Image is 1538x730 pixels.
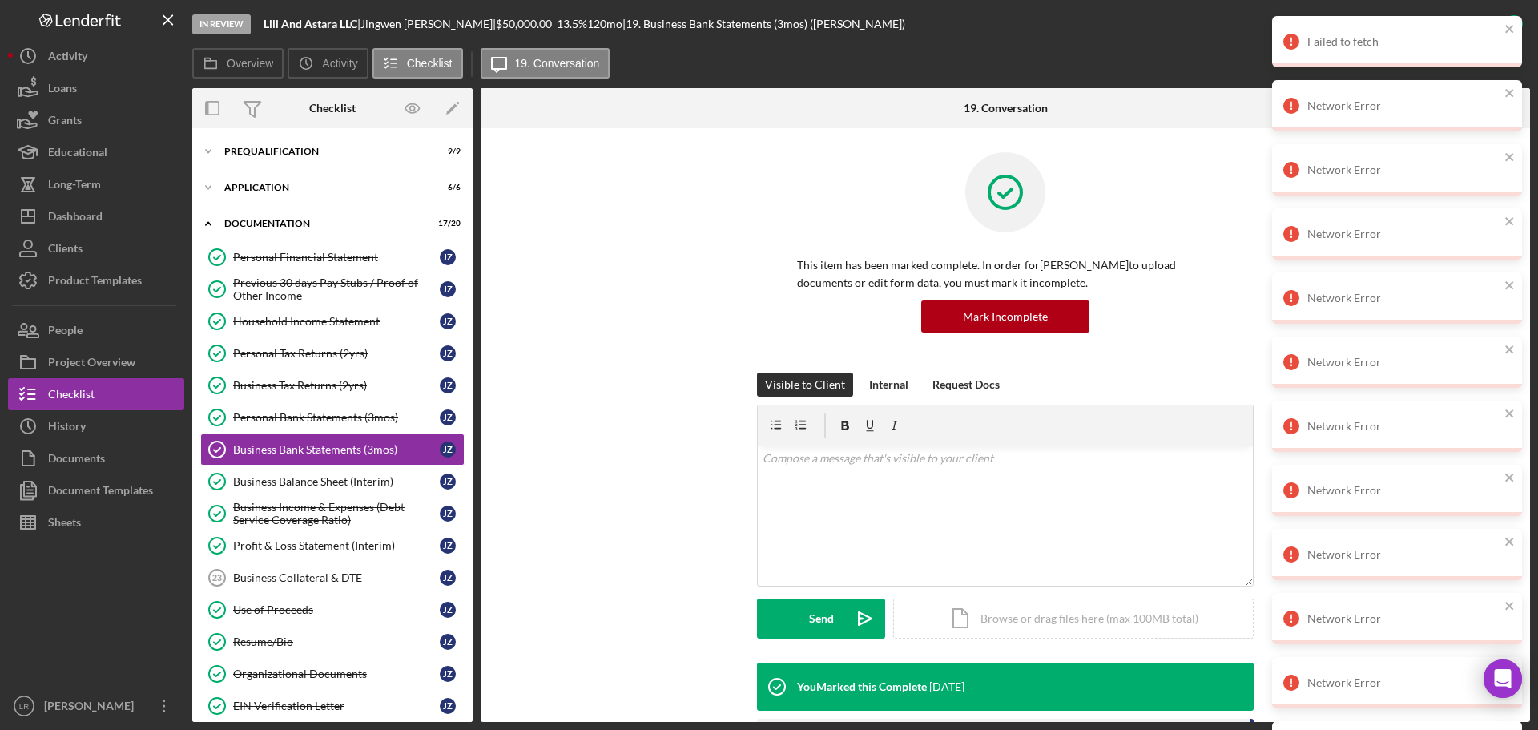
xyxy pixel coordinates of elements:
button: close [1504,151,1516,166]
button: Checklist [372,48,463,79]
button: close [1504,22,1516,38]
div: Send [809,599,834,639]
a: Use of ProceedsJZ [200,594,465,626]
a: History [8,410,184,442]
div: Network Error [1307,356,1500,369]
div: Network Error [1307,420,1500,433]
a: EIN Verification LetterJZ [200,690,465,722]
button: 19. Conversation [481,48,610,79]
div: History [48,410,86,446]
div: Visible to Client [765,373,845,397]
div: Mark Incomplete [963,300,1048,333]
div: Failed to fetch [1307,35,1500,48]
div: Product Templates [48,264,142,300]
button: close [1504,535,1516,551]
button: Document Templates [8,474,184,506]
div: Organizational Documents [233,667,440,680]
div: Business Bank Statements (3mos) [233,443,440,456]
a: Business Balance Sheet (Interim)JZ [200,466,465,498]
a: Organizational DocumentsJZ [200,658,465,690]
div: Network Error [1307,676,1500,689]
div: J Z [440,442,456,458]
div: J Z [440,313,456,329]
div: Previous 30 days Pay Stubs / Proof of Other Income [233,276,440,302]
div: Activity [48,40,87,76]
button: close [1504,471,1516,486]
div: Open Intercom Messenger [1484,659,1522,698]
div: $50,000.00 [496,18,557,30]
div: Business Tax Returns (2yrs) [233,379,440,392]
button: close [1504,279,1516,294]
div: Application [224,183,421,192]
a: Personal Financial StatementJZ [200,241,465,273]
a: Business Income & Expenses (Debt Service Coverage Ratio)JZ [200,498,465,530]
div: Loans [48,72,77,108]
div: Clients [48,232,83,268]
div: Business Collateral & DTE [233,571,440,584]
div: J Z [440,506,456,522]
button: Grants [8,104,184,136]
div: Internal [869,373,908,397]
div: J Z [440,570,456,586]
div: Network Error [1307,228,1500,240]
div: Business Income & Expenses (Debt Service Coverage Ratio) [233,501,440,526]
div: Complete [1446,8,1494,40]
button: Dashboard [8,200,184,232]
div: J Z [440,602,456,618]
div: Network Error [1307,548,1500,561]
div: | 19. Business Bank Statements (3mos) ([PERSON_NAME]) [622,18,905,30]
a: Household Income StatementJZ [200,305,465,337]
button: Activity [8,40,184,72]
div: EIN Verification Letter [233,700,440,712]
div: Sheets [48,506,81,542]
div: Checklist [309,102,356,115]
div: In Review [192,14,251,34]
div: Prequalification [224,147,421,156]
button: Request Docs [924,373,1008,397]
time: 2025-08-11 02:38 [929,680,964,693]
button: Loans [8,72,184,104]
div: Checklist [48,378,95,414]
div: J Z [440,377,456,393]
div: Personal Financial Statement [233,251,440,264]
div: J Z [440,249,456,265]
a: Clients [8,232,184,264]
div: Network Error [1307,484,1500,497]
button: Long-Term [8,168,184,200]
button: Sheets [8,506,184,538]
button: LR[PERSON_NAME] [8,690,184,722]
a: Personal Bank Statements (3mos)JZ [200,401,465,434]
button: close [1504,87,1516,102]
button: Checklist [8,378,184,410]
a: Resume/BioJZ [200,626,465,658]
div: | [264,18,360,30]
div: 9 / 9 [432,147,461,156]
div: J Z [440,538,456,554]
button: Mark Incomplete [921,300,1089,333]
a: 23Business Collateral & DTEJZ [200,562,465,594]
button: Product Templates [8,264,184,296]
a: Profit & Loss Statement (Interim)JZ [200,530,465,562]
div: J Z [440,281,456,297]
div: Document Templates [48,474,153,510]
div: 13.5 % [557,18,587,30]
div: Documentation [224,219,421,228]
div: J Z [440,409,456,425]
div: J Z [440,345,456,361]
div: Dashboard [48,200,103,236]
button: Documents [8,442,184,474]
div: 19. Conversation [964,102,1048,115]
div: Personal Tax Returns (2yrs) [233,347,440,360]
b: Lili And Astara LLC [264,17,357,30]
button: Send [757,599,885,639]
button: close [1504,599,1516,615]
label: Activity [322,57,357,70]
tspan: 23 [212,573,222,583]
